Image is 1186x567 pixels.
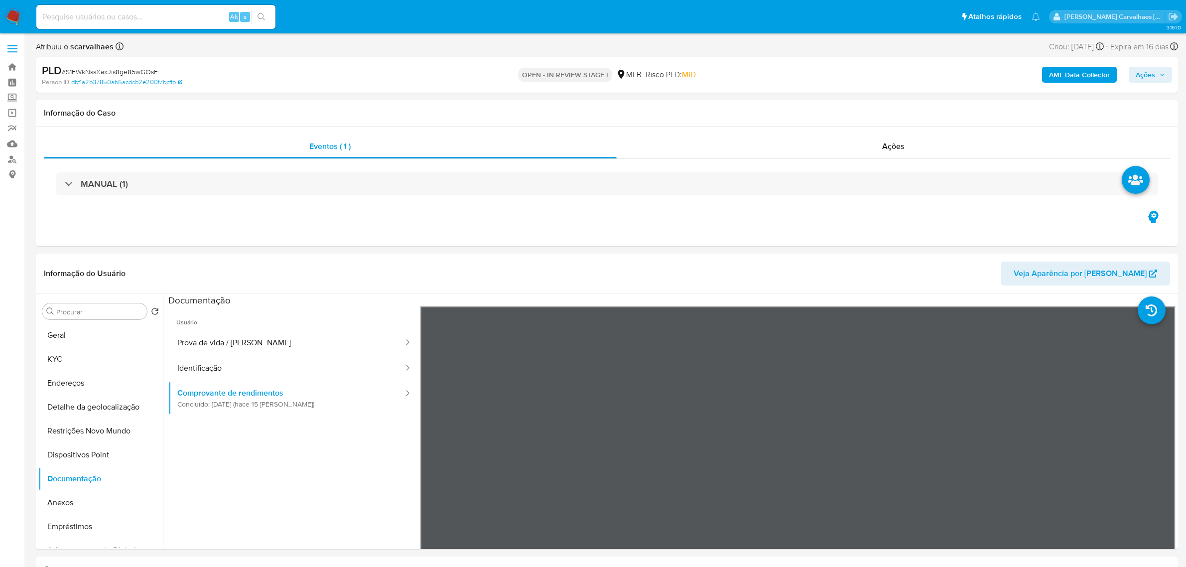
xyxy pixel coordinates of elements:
[1014,262,1147,285] span: Veja Aparência por [PERSON_NAME]
[1136,67,1155,83] span: Ações
[244,12,247,21] span: s
[38,443,163,467] button: Dispositivos Point
[1106,40,1108,53] span: -
[38,539,163,563] button: Adiantamentos de Dinheiro
[56,307,143,316] input: Procurar
[1129,67,1172,83] button: Ações
[1049,67,1110,83] b: AML Data Collector
[230,12,238,21] span: Alt
[42,78,69,87] b: Person ID
[68,41,114,52] b: scarvalhaes
[1032,12,1040,21] a: Notificações
[38,371,163,395] button: Endereços
[968,11,1022,22] span: Atalhos rápidos
[62,67,158,77] span: # S1EWkNssXaxJis8ge85wGQsF
[1049,40,1104,53] div: Criou: [DATE]
[81,178,128,189] h3: MANUAL (1)
[309,141,351,152] span: Eventos ( 1 )
[44,108,1170,118] h1: Informação do Caso
[1064,12,1165,21] p: sara.carvalhaes@mercadopago.com.br
[1042,67,1117,83] button: AML Data Collector
[151,307,159,318] button: Retornar ao pedido padrão
[42,62,62,78] b: PLD
[882,141,905,152] span: Ações
[1001,262,1170,285] button: Veja Aparência por [PERSON_NAME]
[38,467,163,491] button: Documentação
[38,347,163,371] button: KYC
[38,515,163,539] button: Empréstimos
[1168,11,1179,22] a: Sair
[38,491,163,515] button: Anexos
[71,78,182,87] a: dbf1a2b37850ab6acdcb2e200f7bcffb
[36,10,275,23] input: Pesquise usuários ou casos...
[56,172,1158,195] div: MANUAL (1)
[38,395,163,419] button: Detalhe da geolocalização
[1110,41,1169,52] span: Expira em 16 dias
[38,323,163,347] button: Geral
[616,69,642,80] div: MLB
[46,307,54,315] button: Procurar
[251,10,271,24] button: search-icon
[682,69,696,80] span: MID
[38,419,163,443] button: Restrições Novo Mundo
[36,41,114,52] span: Atribuiu o
[646,69,696,80] span: Risco PLD:
[518,68,612,82] p: OPEN - IN REVIEW STAGE I
[44,269,126,279] h1: Informação do Usuário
